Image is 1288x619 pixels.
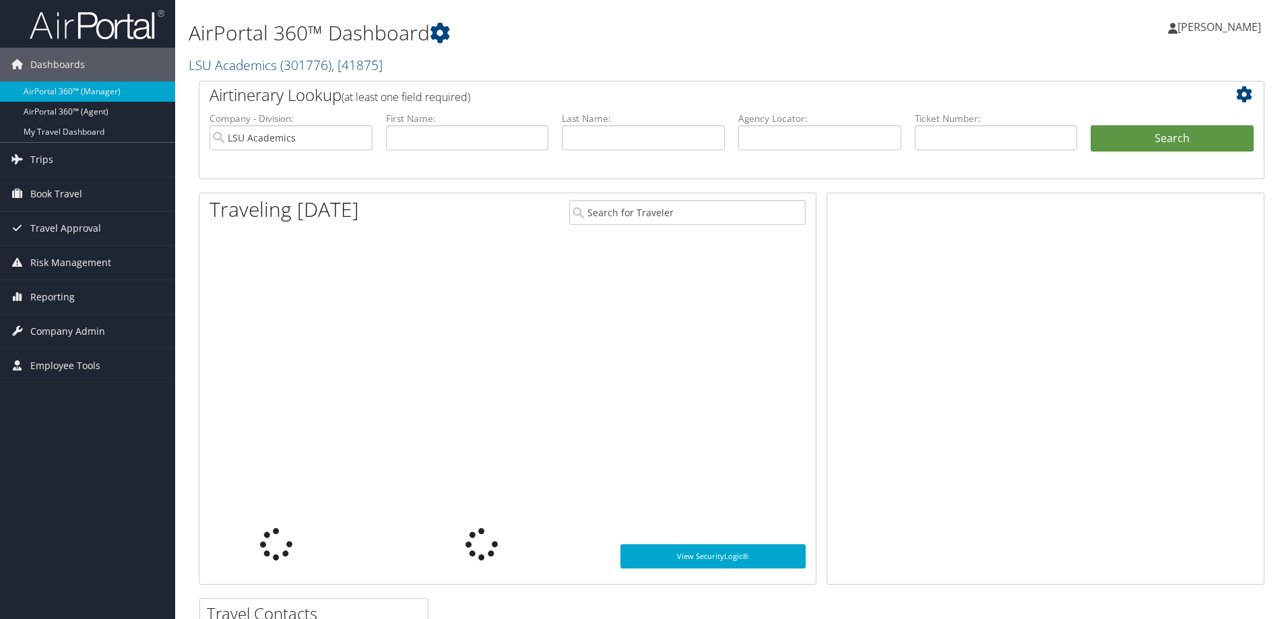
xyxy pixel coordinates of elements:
[386,112,549,125] label: First Name:
[562,112,725,125] label: Last Name:
[30,48,85,82] span: Dashboards
[569,200,806,225] input: Search for Traveler
[30,177,82,211] span: Book Travel
[342,90,470,104] span: (at least one field required)
[210,195,359,224] h1: Traveling [DATE]
[620,544,806,568] a: View SecurityLogic®
[189,19,913,47] h1: AirPortal 360™ Dashboard
[1168,7,1275,47] a: [PERSON_NAME]
[210,112,373,125] label: Company - Division:
[331,56,383,74] span: , [ 41875 ]
[30,143,53,176] span: Trips
[30,349,100,383] span: Employee Tools
[30,9,164,40] img: airportal-logo.png
[30,315,105,348] span: Company Admin
[1091,125,1254,152] button: Search
[1178,20,1261,34] span: [PERSON_NAME]
[189,56,383,74] a: LSU Academics
[738,112,901,125] label: Agency Locator:
[915,112,1078,125] label: Ticket Number:
[30,211,101,245] span: Travel Approval
[30,280,75,314] span: Reporting
[280,56,331,74] span: ( 301776 )
[30,246,111,280] span: Risk Management
[210,84,1165,106] h2: Airtinerary Lookup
